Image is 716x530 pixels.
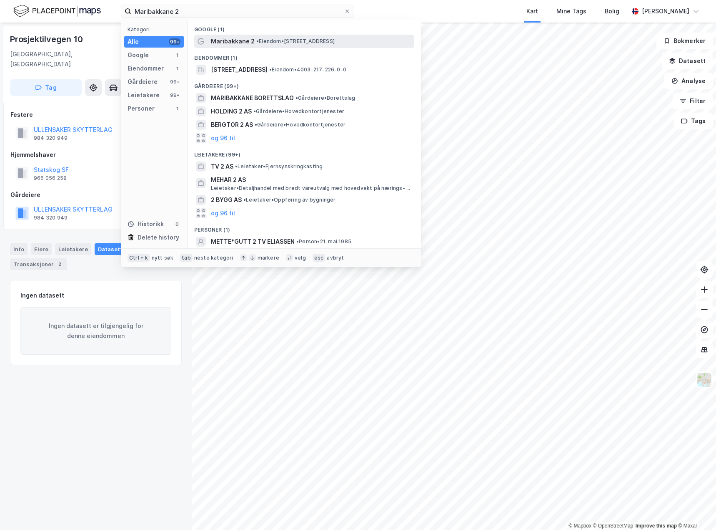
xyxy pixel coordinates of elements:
[138,232,179,242] div: Delete history
[128,63,164,73] div: Eiendommer
[296,238,299,245] span: •
[180,254,193,262] div: tab
[211,162,233,172] span: TV 2 AS
[211,120,253,130] span: BERGTOR 2 AS
[211,106,252,116] span: HOLDING 2 AS
[34,215,68,221] div: 984 320 949
[674,490,716,530] iframe: Chat Widget
[526,6,538,16] div: Kart
[642,6,689,16] div: [PERSON_NAME]
[194,255,233,261] div: neste kategori
[169,92,180,98] div: 99+
[10,33,84,46] div: Prosjektilvegen 10
[128,77,158,87] div: Gårdeiere
[296,238,351,245] span: Person • 21. mai 1985
[20,307,171,355] div: Ingen datasett er tilgjengelig for denne eiendommen
[128,37,139,47] div: Alle
[188,48,421,63] div: Eiendommer (1)
[10,49,129,69] div: [GEOGRAPHIC_DATA], [GEOGRAPHIC_DATA]
[211,237,295,247] span: METTE*GUTT 2 TV ELIASSEN
[256,38,335,45] span: Eiendom • [STREET_ADDRESS]
[13,4,101,18] img: logo.f888ab2527a4732fd821a326f86c7f29.svg
[152,255,174,261] div: nytt søk
[131,5,344,18] input: Søk på adresse, matrikkel, gårdeiere, leietakere eller personer
[662,53,713,69] button: Datasett
[20,290,64,300] div: Ingen datasett
[211,36,255,46] span: Maribakkane 2
[211,208,235,218] button: og 96 til
[211,195,242,205] span: 2 BYGG AS
[174,221,180,227] div: 0
[255,121,257,128] span: •
[188,220,421,235] div: Personer (1)
[295,95,355,101] span: Gårdeiere • Borettslag
[255,121,345,128] span: Gårdeiere • Hovedkontortjenester
[258,255,279,261] div: markere
[10,150,181,160] div: Hjemmelshaver
[636,523,677,529] a: Improve this map
[128,50,149,60] div: Google
[211,175,411,185] span: MEHAR 2 AS
[211,133,235,143] button: og 96 til
[243,197,246,203] span: •
[269,66,272,73] span: •
[188,76,421,91] div: Gårdeiere (99+)
[295,95,298,101] span: •
[673,93,713,109] button: Filter
[174,52,180,58] div: 1
[10,258,67,270] div: Transaksjoner
[211,93,294,103] span: MARIBAKKANE BORETTSLAG
[10,79,82,96] button: Tag
[664,73,713,89] button: Analyse
[10,110,181,120] div: Festere
[253,108,256,114] span: •
[128,254,150,262] div: Ctrl + k
[568,523,591,529] a: Mapbox
[295,255,306,261] div: velg
[128,26,184,33] div: Kategori
[593,523,633,529] a: OpenStreetMap
[174,105,180,112] div: 1
[34,135,68,141] div: 984 320 949
[235,163,323,170] span: Leietaker • Fjernsynskringkasting
[243,197,336,203] span: Leietaker • Oppføring av bygninger
[269,66,346,73] span: Eiendom • 4003-217-226-0-0
[128,219,164,229] div: Historikk
[55,260,64,268] div: 2
[211,185,413,192] span: Leietaker • Detaljhandel med bredt vareutvalg med hovedvekt på nærings- og nytelsesmidler
[34,175,67,182] div: 966 056 258
[656,33,713,49] button: Bokmerker
[55,243,91,255] div: Leietakere
[169,38,180,45] div: 99+
[188,145,421,160] div: Leietakere (99+)
[211,65,268,75] span: [STREET_ADDRESS]
[327,255,344,261] div: avbryt
[31,243,52,255] div: Eiere
[169,78,180,85] div: 99+
[253,108,344,115] span: Gårdeiere • Hovedkontortjenester
[696,372,712,388] img: Z
[188,20,421,35] div: Google (1)
[605,6,619,16] div: Bolig
[95,243,126,255] div: Datasett
[174,65,180,72] div: 1
[128,90,160,100] div: Leietakere
[10,190,181,200] div: Gårdeiere
[556,6,586,16] div: Mine Tags
[128,103,155,114] div: Personer
[313,254,325,262] div: esc
[235,163,238,169] span: •
[674,113,713,129] button: Tags
[256,38,259,44] span: •
[10,243,28,255] div: Info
